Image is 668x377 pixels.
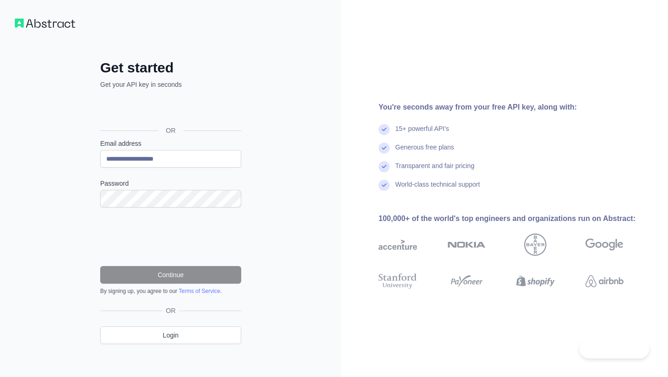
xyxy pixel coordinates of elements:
[448,272,486,291] img: payoneer
[585,234,624,256] img: google
[379,180,390,191] img: check mark
[379,124,390,135] img: check mark
[379,161,390,172] img: check mark
[379,234,417,256] img: accenture
[516,272,555,291] img: shopify
[448,234,486,256] img: nokia
[379,213,653,224] div: 100,000+ of the world's top engineers and organizations run on Abstract:
[100,326,241,344] a: Login
[100,139,241,148] label: Email address
[100,80,241,89] p: Get your API key in seconds
[524,234,546,256] img: bayer
[395,143,454,161] div: Generous free plans
[395,180,480,198] div: World-class technical support
[579,339,649,358] iframe: Toggle Customer Support
[100,287,241,295] div: By signing up, you agree to our .
[100,59,241,76] h2: Get started
[15,19,75,28] img: Workflow
[379,102,653,113] div: You're seconds away from your free API key, along with:
[179,288,220,294] a: Terms of Service
[162,306,180,315] span: OR
[585,272,624,291] img: airbnb
[96,99,244,120] iframe: Bouton "Se connecter avec Google"
[379,143,390,154] img: check mark
[100,219,241,255] iframe: reCAPTCHA
[395,124,449,143] div: 15+ powerful API's
[100,179,241,188] label: Password
[379,272,417,291] img: stanford university
[100,266,241,284] button: Continue
[159,126,183,135] span: OR
[395,161,475,180] div: Transparent and fair pricing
